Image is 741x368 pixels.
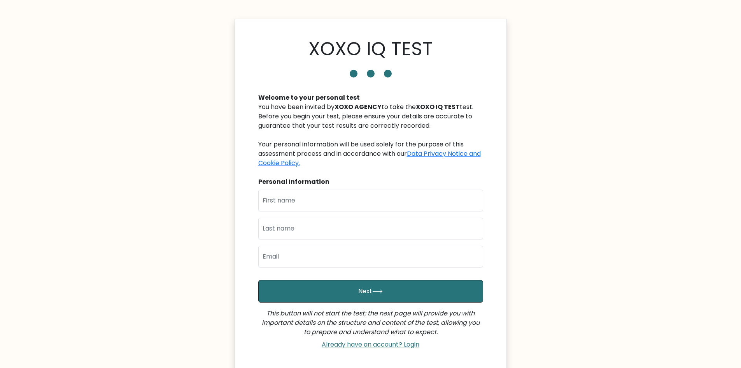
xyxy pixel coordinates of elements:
[258,190,483,211] input: First name
[262,309,480,336] i: This button will not start the test; the next page will provide you with important details on the...
[416,102,460,111] b: XOXO IQ TEST
[258,102,483,168] div: You have been invited by to take the test. Before you begin your test, please ensure your details...
[258,177,483,187] div: Personal Information
[258,218,483,239] input: Last name
[319,340,422,349] a: Already have an account? Login
[258,280,483,303] button: Next
[335,102,382,111] b: XOXO AGENCY
[308,38,433,60] h1: XOXO IQ TEST
[258,149,481,167] a: Data Privacy Notice and Cookie Policy.
[258,246,483,268] input: Email
[258,93,483,102] div: Welcome to your personal test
